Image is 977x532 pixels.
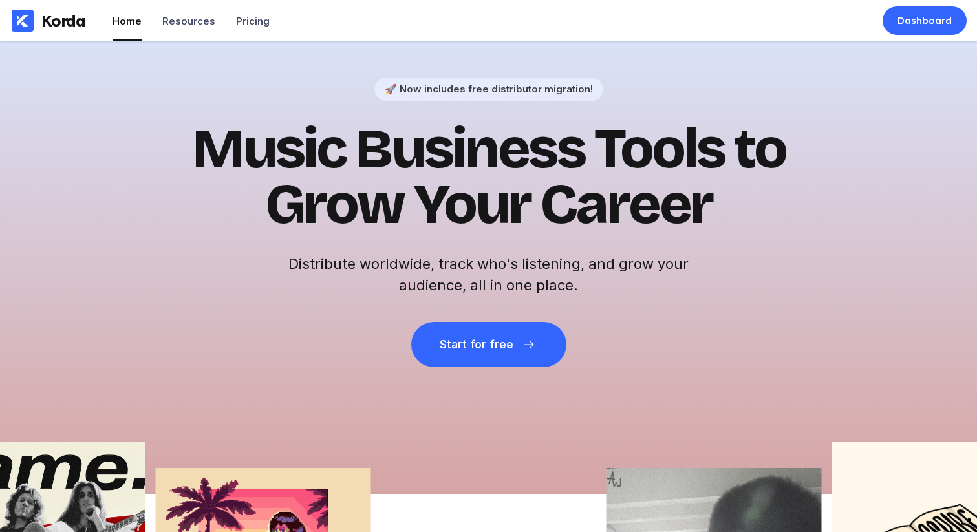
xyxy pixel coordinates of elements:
[236,15,270,27] div: Pricing
[41,11,85,30] div: Korda
[113,15,142,27] div: Home
[385,83,593,95] div: 🚀 Now includes free distributor migration!
[897,14,952,27] div: Dashboard
[411,322,566,367] button: Start for free
[172,122,806,233] h1: Music Business Tools to Grow Your Career
[440,338,513,351] div: Start for free
[883,6,967,35] a: Dashboard
[282,253,696,296] h2: Distribute worldwide, track who's listening, and grow your audience, all in one place.
[162,15,215,27] div: Resources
